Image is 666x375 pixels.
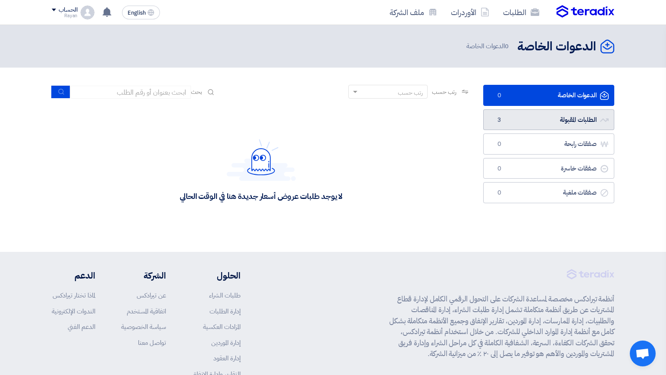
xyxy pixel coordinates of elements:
a: لماذا تختار تيرادكس [53,291,95,300]
a: ملف الشركة [383,2,444,22]
div: Rayan [52,13,77,18]
li: الحلول [192,269,241,282]
span: 0 [494,91,504,100]
span: English [128,10,146,16]
span: بحث [191,87,202,96]
input: ابحث بعنوان أو رقم الطلب [70,86,191,99]
span: 0 [494,164,504,173]
a: الأوردرات [444,2,496,22]
h2: الدعوات الخاصة [517,38,596,55]
a: إدارة الموردين [211,338,241,347]
div: لا يوجد طلبات عروض أسعار جديدة هنا في الوقت الحالي [180,191,342,201]
a: عن تيرادكس [137,291,166,300]
img: profile_test.png [81,6,94,19]
span: رتب حسب [432,87,457,96]
div: Open chat [630,341,656,366]
li: الشركة [121,269,166,282]
a: الندوات الإلكترونية [52,307,95,316]
span: 0 [505,41,509,51]
img: Hello [227,139,296,181]
a: إدارة الطلبات [209,307,241,316]
a: اتفاقية المستخدم [127,307,166,316]
div: رتب حسب [398,88,423,97]
img: Teradix logo [557,5,614,18]
span: 0 [494,189,504,197]
div: الحساب [59,6,77,14]
span: 0 [494,140,504,149]
a: صفقات خاسرة0 [483,158,614,179]
a: تواصل معنا [138,338,166,347]
a: الدعوات الخاصة0 [483,85,614,106]
a: الدعم الفني [68,322,95,332]
a: سياسة الخصوصية [121,322,166,332]
a: الطلبات [496,2,546,22]
a: طلبات الشراء [209,291,241,300]
button: English [122,6,160,19]
a: صفقات رابحة0 [483,133,614,155]
span: الدعوات الخاصة [466,41,510,51]
li: الدعم [52,269,95,282]
a: المزادات العكسية [203,322,241,332]
p: أنظمة تيرادكس مخصصة لمساعدة الشركات على التحول الرقمي الكامل لإدارة قطاع المشتريات عن طريق أنظمة ... [389,294,614,360]
a: الطلبات المقبولة3 [483,109,614,130]
a: إدارة العقود [213,353,241,363]
span: 3 [494,116,504,124]
a: صفقات ملغية0 [483,182,614,203]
